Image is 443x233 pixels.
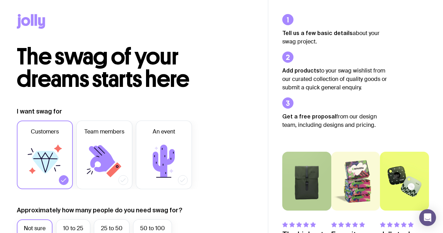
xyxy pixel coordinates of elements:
strong: Get a free proposal [282,113,336,119]
label: I want swag for [17,107,62,116]
span: An event [153,128,175,136]
p: to your swag wishlist from our curated collection of quality goods or submit a quick general enqu... [282,66,387,92]
strong: Tell us a few basic details [282,30,353,36]
span: Team members [84,128,124,136]
strong: Add products [282,67,319,74]
span: The swag of your dreams starts here [17,43,189,93]
label: Approximately how many people do you need swag for? [17,206,182,214]
p: about your swag project. [282,29,387,46]
div: Open Intercom Messenger [419,209,436,226]
p: from our design team, including designs and pricing. [282,112,387,129]
span: Customers [31,128,59,136]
